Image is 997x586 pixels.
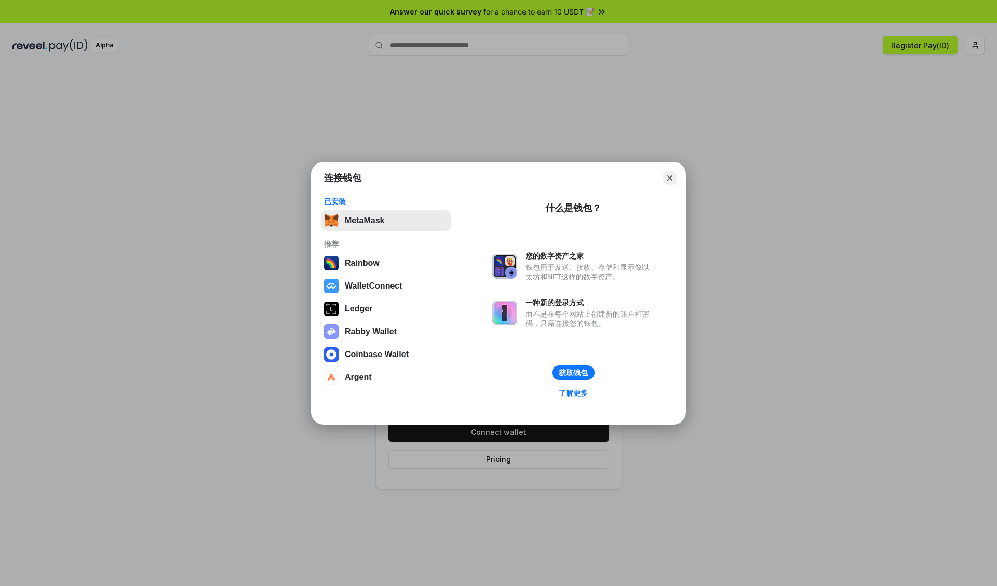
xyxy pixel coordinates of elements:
[321,210,451,231] button: MetaMask
[321,276,451,296] button: WalletConnect
[324,239,448,249] div: 推荐
[526,309,654,328] div: 而不是在每个网站上创建新的账户和密码，只需连接您的钱包。
[663,171,677,185] button: Close
[552,365,595,380] button: 获取钱包
[324,197,448,206] div: 已安装
[321,253,451,274] button: Rainbow
[324,302,339,316] img: svg+xml,%3Csvg%20xmlns%3D%22http%3A%2F%2Fwww.w3.org%2F2000%2Fsvg%22%20width%3D%2228%22%20height%3...
[345,281,402,291] div: WalletConnect
[492,301,517,325] img: svg+xml,%3Csvg%20xmlns%3D%22http%3A%2F%2Fwww.w3.org%2F2000%2Fsvg%22%20fill%3D%22none%22%20viewBox...
[321,367,451,388] button: Argent
[324,172,361,184] h1: 连接钱包
[559,388,588,398] div: 了解更多
[324,213,339,228] img: svg+xml,%3Csvg%20fill%3D%22none%22%20height%3D%2233%22%20viewBox%3D%220%200%2035%2033%22%20width%...
[526,298,654,307] div: 一种新的登录方式
[526,263,654,281] div: 钱包用于发送、接收、存储和显示像以太坊和NFT这样的数字资产。
[321,321,451,342] button: Rabby Wallet
[324,256,339,270] img: svg+xml,%3Csvg%20width%3D%22120%22%20height%3D%22120%22%20viewBox%3D%220%200%20120%20120%22%20fil...
[345,216,384,225] div: MetaMask
[559,368,588,377] div: 获取钱包
[553,386,594,400] a: 了解更多
[324,370,339,385] img: svg+xml,%3Csvg%20width%3D%2228%22%20height%3D%2228%22%20viewBox%3D%220%200%2028%2028%22%20fill%3D...
[492,254,517,279] img: svg+xml,%3Csvg%20xmlns%3D%22http%3A%2F%2Fwww.w3.org%2F2000%2Fsvg%22%20fill%3D%22none%22%20viewBox...
[324,324,339,339] img: svg+xml,%3Csvg%20xmlns%3D%22http%3A%2F%2Fwww.w3.org%2F2000%2Fsvg%22%20fill%3D%22none%22%20viewBox...
[345,350,409,359] div: Coinbase Wallet
[321,298,451,319] button: Ledger
[345,327,397,336] div: Rabby Wallet
[345,304,372,314] div: Ledger
[545,202,601,214] div: 什么是钱包？
[345,258,380,268] div: Rainbow
[324,279,339,293] img: svg+xml,%3Csvg%20width%3D%2228%22%20height%3D%2228%22%20viewBox%3D%220%200%2028%2028%22%20fill%3D...
[324,347,339,362] img: svg+xml,%3Csvg%20width%3D%2228%22%20height%3D%2228%22%20viewBox%3D%220%200%2028%2028%22%20fill%3D...
[321,344,451,365] button: Coinbase Wallet
[526,251,654,261] div: 您的数字资产之家
[345,373,372,382] div: Argent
